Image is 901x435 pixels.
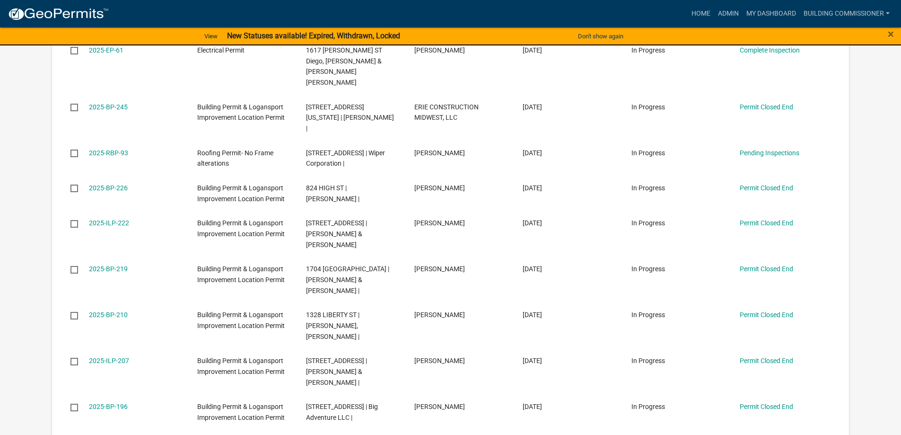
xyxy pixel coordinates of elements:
span: 1120 W MARKET ST | Big Adventure LLC | [306,403,378,421]
span: 07/27/2025 [523,46,542,54]
a: Permit Closed End [740,103,793,111]
span: tomas cervantes [414,311,465,319]
span: Bryan Doty [414,149,465,157]
span: 3113 E BROADWAY | Erickson, Steven M & Cynthia D | [306,219,367,249]
span: 07/03/2025 [523,265,542,273]
span: In Progress [631,46,665,54]
span: Building Permit & Logansport Improvement Location Permit [197,219,285,238]
span: Building Permit & Logansport Improvement Location Permit [197,265,285,284]
span: ERIE CONSTRUCTION MIDWEST, LLC [414,103,479,122]
span: In Progress [631,219,665,227]
a: Permit Closed End [740,357,793,364]
span: kelly robertson [414,265,465,273]
a: 2025-BP-210 [89,311,128,319]
a: 2025-ILP-207 [89,357,129,364]
span: In Progress [631,357,665,364]
a: Building Commissioner [800,5,893,23]
a: Permit Closed End [740,311,793,319]
span: In Progress [631,103,665,111]
span: 824 HIGH ST | Williamson, Judith | [306,184,359,203]
a: 2025-EP-61 [89,46,123,54]
span: 06/23/2025 [523,403,542,410]
span: × [888,27,894,41]
span: Mike Prentice [414,184,465,192]
span: 3301 E BROADWAY | Mow, Jeffrey L & Vicki L | [306,357,367,386]
a: Home [688,5,714,23]
span: In Progress [631,265,665,273]
span: 1617 SMEAD ST Diego, Bartolome G & Gaspar, Catrina Nicolas [306,46,382,86]
button: Don't show again [574,28,627,44]
span: Building Permit & Logansport Improvement Location Permit [197,184,285,203]
a: Complete Inspection [740,46,800,54]
span: tomas cervantes [414,219,465,227]
span: 22 CENTER ST | Wiper Corporation | [306,149,385,168]
span: 07/21/2025 [523,103,542,111]
a: View [201,28,221,44]
span: Roofing Permit- No Frame alterations [197,149,273,168]
a: Permit Closed End [740,184,793,192]
span: 07/07/2025 [523,219,542,227]
span: 1704 ROYAL CENTER PIKE | Robertson, Kelly L Sr & Patricia A | [306,265,389,294]
span: Building Permit & Logansport Improvement Location Permit [197,403,285,421]
a: 2025-BP-226 [89,184,128,192]
a: 2025-BP-196 [89,403,128,410]
a: Permit Closed End [740,403,793,410]
span: 1328 LIBERTY ST | Wally, Kelly J | [306,311,359,340]
span: Building Permit & Logansport Improvement Location Permit [197,103,285,122]
span: 07/09/2025 [523,184,542,192]
span: In Progress [631,184,665,192]
a: 2025-BP-245 [89,103,128,111]
a: My Dashboard [743,5,800,23]
span: Electrical Permit [197,46,245,54]
button: Close [888,28,894,40]
span: Jeffrey L Mow [414,357,465,364]
span: 06/26/2025 [523,357,542,364]
a: Pending Inspections [740,149,799,157]
span: Building Permit & Logansport Improvement Location Permit [197,357,285,375]
span: In Progress [631,403,665,410]
span: In Progress [631,149,665,157]
span: Mauro Picardo [414,46,465,54]
span: 06/27/2025 [523,311,542,319]
a: 2025-RBP-93 [89,149,128,157]
a: 2025-ILP-222 [89,219,129,227]
span: Building Permit & Logansport Improvement Location Permit [197,311,285,329]
span: 07/14/2025 [523,149,542,157]
span: 1016 MICHIGAN AVE | Brink, Richard | [306,103,394,133]
strong: New Statuses available! Expired, Withdrawn, Locked [227,31,400,40]
a: Permit Closed End [740,265,793,273]
span: In Progress [631,311,665,319]
a: Permit Closed End [740,219,793,227]
a: Admin [714,5,743,23]
span: Rick Benn [414,403,465,410]
a: 2025-BP-219 [89,265,128,273]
